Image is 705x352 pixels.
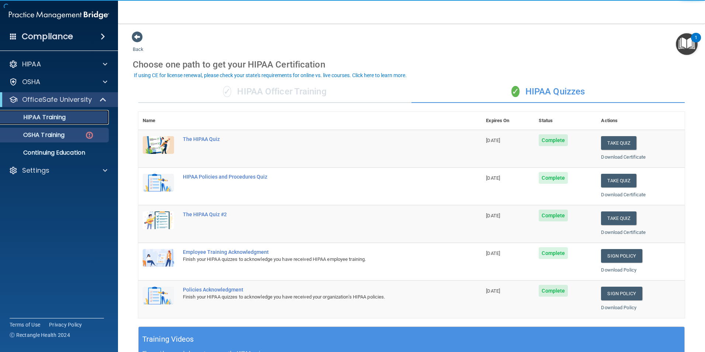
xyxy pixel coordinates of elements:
[486,175,500,181] span: [DATE]
[133,72,408,79] button: If using CE for license renewal, please check your state's requirements for online vs. live cours...
[9,8,109,23] img: PMB logo
[138,112,178,130] th: Name
[22,95,92,104] p: OfficeSafe University
[601,136,636,150] button: Take Quiz
[22,60,41,69] p: HIPAA
[601,211,636,225] button: Take Quiz
[183,287,445,293] div: Policies Acknowledgment
[183,174,445,180] div: HIPAA Policies and Procedures Quiz
[539,172,568,184] span: Complete
[5,114,66,121] p: HIPAA Training
[411,81,685,103] div: HIPAA Quizzes
[10,321,40,328] a: Terms of Use
[511,86,520,97] span: ✓
[601,249,642,263] a: Sign Policy
[134,73,407,78] div: If using CE for license renewal, please check your state's requirements for online vs. live cours...
[183,293,445,301] div: Finish your HIPAA quizzes to acknowledge you have received your organization’s HIPAA policies.
[601,267,636,273] a: Download Policy
[138,81,411,103] div: HIPAA Officer Training
[539,247,568,259] span: Complete
[601,230,646,235] a: Download Certificate
[539,134,568,146] span: Complete
[601,287,642,300] a: Sign Policy
[597,112,685,130] th: Actions
[601,154,646,160] a: Download Certificate
[539,285,568,297] span: Complete
[223,86,231,97] span: ✓
[22,31,73,42] h4: Compliance
[601,174,636,187] button: Take Quiz
[486,138,500,143] span: [DATE]
[9,95,107,104] a: OfficeSafe University
[9,60,107,69] a: HIPAA
[85,131,94,140] img: danger-circle.6113f641.png
[486,251,500,256] span: [DATE]
[601,192,646,197] a: Download Certificate
[22,166,49,175] p: Settings
[539,210,568,221] span: Complete
[133,38,143,52] a: Back
[183,255,445,264] div: Finish your HIPAA quizzes to acknowledge you have received HIPAA employee training.
[486,288,500,294] span: [DATE]
[142,333,194,346] h5: Training Videos
[676,33,698,55] button: Open Resource Center, 1 new notification
[183,249,445,255] div: Employee Training Acknowledgment
[49,321,82,328] a: Privacy Policy
[534,112,597,130] th: Status
[482,112,534,130] th: Expires On
[695,38,697,47] div: 1
[5,149,105,156] p: Continuing Education
[10,331,70,339] span: Ⓒ Rectangle Health 2024
[577,300,696,329] iframe: Drift Widget Chat Controller
[486,213,500,218] span: [DATE]
[9,77,107,86] a: OSHA
[183,136,445,142] div: The HIPAA Quiz
[183,211,445,217] div: The HIPAA Quiz #2
[133,54,690,75] div: Choose one path to get your HIPAA Certification
[22,77,41,86] p: OSHA
[5,131,65,139] p: OSHA Training
[9,166,107,175] a: Settings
